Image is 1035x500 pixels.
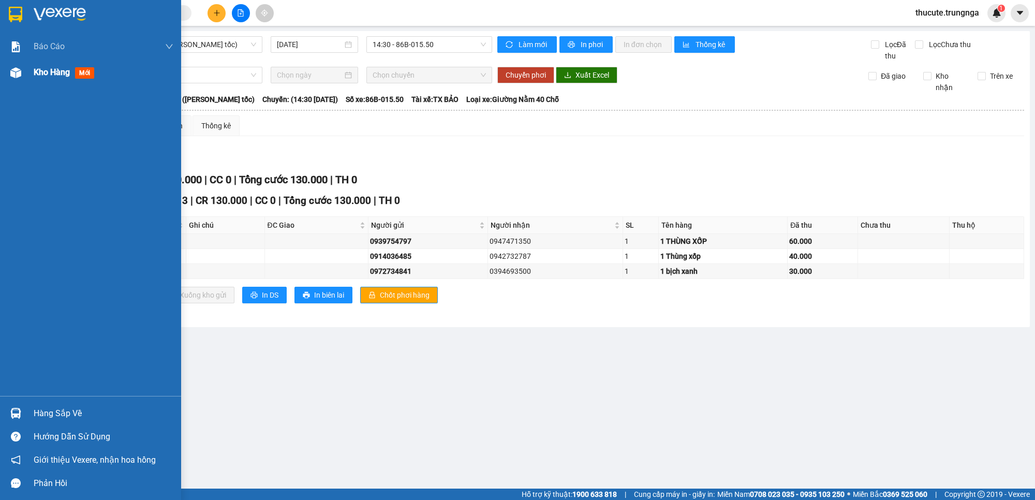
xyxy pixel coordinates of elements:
[853,489,927,500] span: Miền Bắc
[858,217,950,234] th: Chưa thu
[335,173,357,186] span: TH 0
[34,406,173,421] div: Hàng sắp về
[999,5,1003,12] span: 1
[262,289,278,301] span: In DS
[411,94,459,105] span: Tài xế: TX BẢO
[625,251,657,262] div: 1
[34,67,70,77] span: Kho hàng
[998,5,1005,12] sup: 1
[788,217,858,234] th: Đã thu
[268,219,358,231] span: ĐC Giao
[373,67,486,83] span: Chọn chuyến
[314,289,344,301] span: In biên lai
[497,36,557,53] button: syncLàm mới
[581,39,604,50] span: In phơi
[559,36,613,53] button: printerIn phơi
[978,491,985,498] span: copyright
[380,289,430,301] span: Chốt phơi hàng
[208,4,226,22] button: plus
[950,217,1024,234] th: Thu hộ
[717,489,845,500] span: Miền Nam
[256,4,274,22] button: aim
[75,67,94,79] span: mới
[10,408,21,419] img: warehouse-icon
[278,195,281,207] span: |
[232,4,250,22] button: file-add
[250,291,258,300] span: printer
[370,236,486,247] div: 0939754797
[11,478,21,488] span: message
[234,173,236,186] span: |
[572,490,617,498] strong: 1900 633 818
[992,8,1001,18] img: icon-new-feature
[370,251,486,262] div: 0914036485
[564,71,571,80] span: download
[284,195,371,207] span: Tổng cước 130.000
[9,7,22,22] img: logo-vxr
[575,69,609,81] span: Xuất Excel
[907,6,987,19] span: thucute.trungnga
[374,195,376,207] span: |
[11,455,21,465] span: notification
[625,266,657,277] div: 1
[625,489,626,500] span: |
[34,453,156,466] span: Giới thiệu Vexere, nhận hoa hồng
[277,69,343,81] input: Chọn ngày
[204,173,207,186] span: |
[931,70,970,93] span: Kho nhận
[34,476,173,491] div: Phản hồi
[674,36,735,53] button: bar-chartThống kê
[556,67,617,83] button: downloadXuất Excel
[186,217,264,234] th: Ghi chú
[213,9,220,17] span: plus
[360,287,438,303] button: lockChốt phơi hàng
[519,39,549,50] span: Làm mới
[1011,4,1029,22] button: caret-down
[750,490,845,498] strong: 0708 023 035 - 0935 103 250
[935,489,937,500] span: |
[660,236,786,247] div: 1 THÙNG XỐP
[34,40,65,53] span: Báo cáo
[160,287,234,303] button: downloadXuống kho gửi
[370,266,486,277] div: 0972734841
[261,9,268,17] span: aim
[165,42,173,51] span: down
[242,287,287,303] button: printerIn DS
[522,489,617,500] span: Hỗ trợ kỹ thuật:
[696,39,727,50] span: Thống kê
[11,432,21,442] span: question-circle
[615,36,672,53] button: In đơn chọn
[789,251,856,262] div: 40.000
[371,219,477,231] span: Người gửi
[683,41,691,49] span: bar-chart
[660,266,786,277] div: 1 bịch xanh
[623,217,659,234] th: SL
[168,195,188,207] span: SL 3
[277,39,343,50] input: 11/10/2025
[379,195,400,207] span: TH 0
[491,219,613,231] span: Người nhận
[490,266,622,277] div: 0394693500
[201,120,231,131] div: Thống kê
[490,236,622,247] div: 0947471350
[196,195,247,207] span: CR 130.000
[10,67,21,78] img: warehouse-icon
[490,251,622,262] div: 0942732787
[239,173,328,186] span: Tổng cước 130.000
[789,266,856,277] div: 30.000
[877,70,910,82] span: Đã giao
[330,173,333,186] span: |
[659,217,788,234] th: Tên hàng
[237,9,244,17] span: file-add
[34,429,173,445] div: Hướng dẫn sử dụng
[568,41,576,49] span: printer
[262,94,338,105] span: Chuyến: (14:30 [DATE])
[660,251,786,262] div: 1 Thùng xốp
[925,39,972,50] span: Lọc Chưa thu
[294,287,352,303] button: printerIn biên lai
[346,94,404,105] span: Số xe: 86B-015.50
[883,490,927,498] strong: 0369 525 060
[506,41,514,49] span: sync
[789,236,856,247] div: 60.000
[10,41,21,52] img: solution-icon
